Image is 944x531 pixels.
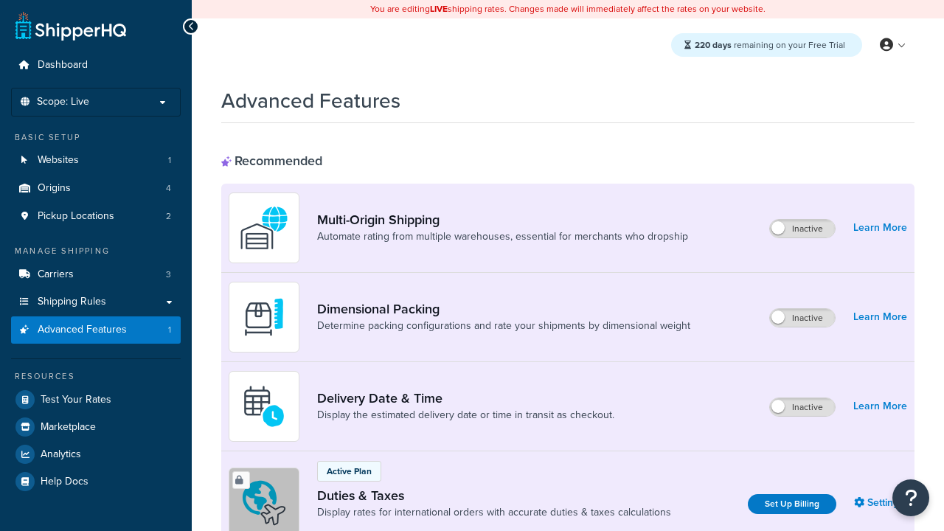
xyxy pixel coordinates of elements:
[238,381,290,432] img: gfkeb5ejjkALwAAAABJRU5ErkJggg==
[11,414,181,440] a: Marketplace
[317,390,614,406] a: Delivery Date & Time
[221,86,400,115] h1: Advanced Features
[11,131,181,144] div: Basic Setup
[770,309,835,327] label: Inactive
[238,291,290,343] img: DTVBYsAAAAAASUVORK5CYII=
[11,147,181,174] li: Websites
[317,487,671,504] a: Duties & Taxes
[11,261,181,288] li: Carriers
[695,38,845,52] span: remaining on your Free Trial
[38,182,71,195] span: Origins
[166,182,171,195] span: 4
[37,96,89,108] span: Scope: Live
[11,203,181,230] a: Pickup Locations2
[11,316,181,344] a: Advanced Features1
[11,386,181,413] a: Test Your Rates
[317,319,690,333] a: Determine packing configurations and rate your shipments by dimensional weight
[430,2,448,15] b: LIVE
[11,468,181,495] a: Help Docs
[221,153,322,169] div: Recommended
[317,301,690,317] a: Dimensional Packing
[38,59,88,72] span: Dashboard
[166,210,171,223] span: 2
[238,202,290,254] img: WatD5o0RtDAAAAAElFTkSuQmCC
[853,307,907,327] a: Learn More
[11,245,181,257] div: Manage Shipping
[38,154,79,167] span: Websites
[854,493,907,513] a: Settings
[770,220,835,237] label: Inactive
[695,38,732,52] strong: 220 days
[853,396,907,417] a: Learn More
[168,324,171,336] span: 1
[41,421,96,434] span: Marketplace
[11,52,181,79] a: Dashboard
[11,203,181,230] li: Pickup Locations
[11,175,181,202] a: Origins4
[11,175,181,202] li: Origins
[11,370,181,383] div: Resources
[38,210,114,223] span: Pickup Locations
[41,448,81,461] span: Analytics
[166,268,171,281] span: 3
[38,296,106,308] span: Shipping Rules
[38,324,127,336] span: Advanced Features
[168,154,171,167] span: 1
[853,218,907,238] a: Learn More
[317,408,614,423] a: Display the estimated delivery date or time in transit as checkout.
[317,505,671,520] a: Display rates for international orders with accurate duties & taxes calculations
[748,494,836,514] a: Set Up Billing
[11,288,181,316] a: Shipping Rules
[892,479,929,516] button: Open Resource Center
[11,147,181,174] a: Websites1
[41,394,111,406] span: Test Your Rates
[770,398,835,416] label: Inactive
[41,476,88,488] span: Help Docs
[317,229,688,244] a: Automate rating from multiple warehouses, essential for merchants who dropship
[327,465,372,478] p: Active Plan
[11,261,181,288] a: Carriers3
[11,316,181,344] li: Advanced Features
[317,212,688,228] a: Multi-Origin Shipping
[11,441,181,468] a: Analytics
[38,268,74,281] span: Carriers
